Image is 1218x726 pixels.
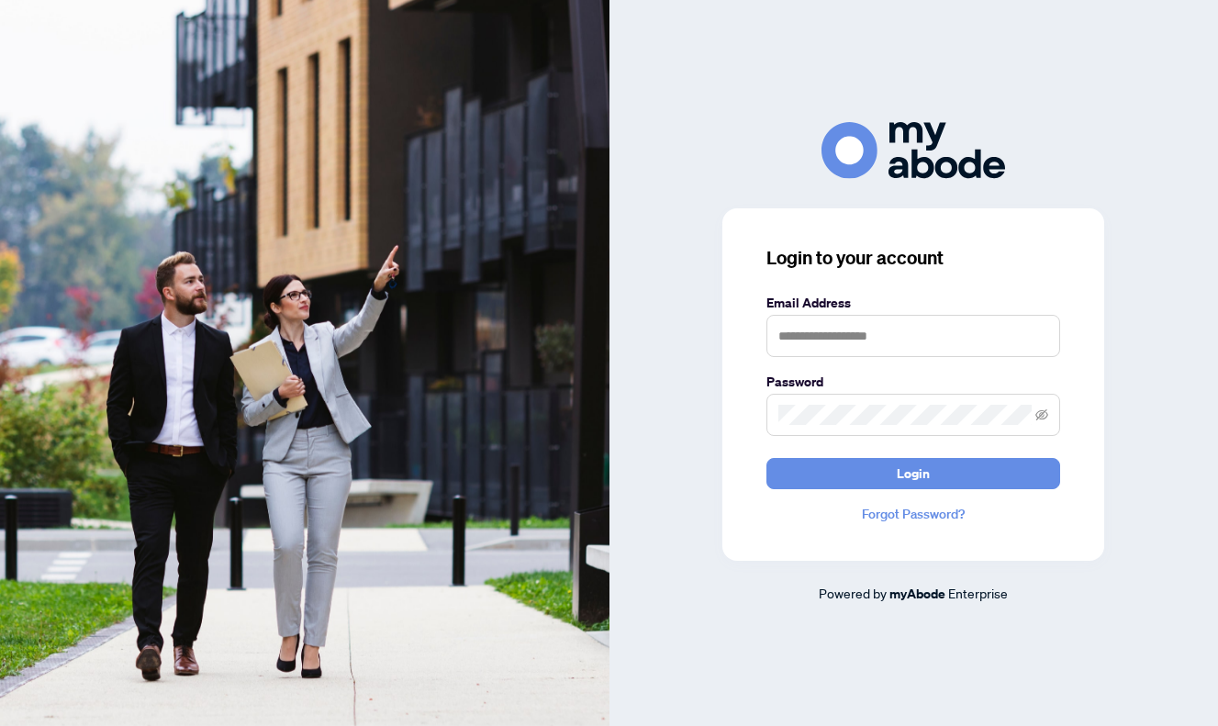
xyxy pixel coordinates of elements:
[766,458,1060,489] button: Login
[766,245,1060,271] h3: Login to your account
[821,122,1005,178] img: ma-logo
[766,372,1060,392] label: Password
[948,585,1008,601] span: Enterprise
[766,504,1060,524] a: Forgot Password?
[889,584,945,604] a: myAbode
[766,293,1060,313] label: Email Address
[1035,408,1048,421] span: eye-invisible
[897,459,930,488] span: Login
[819,585,887,601] span: Powered by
